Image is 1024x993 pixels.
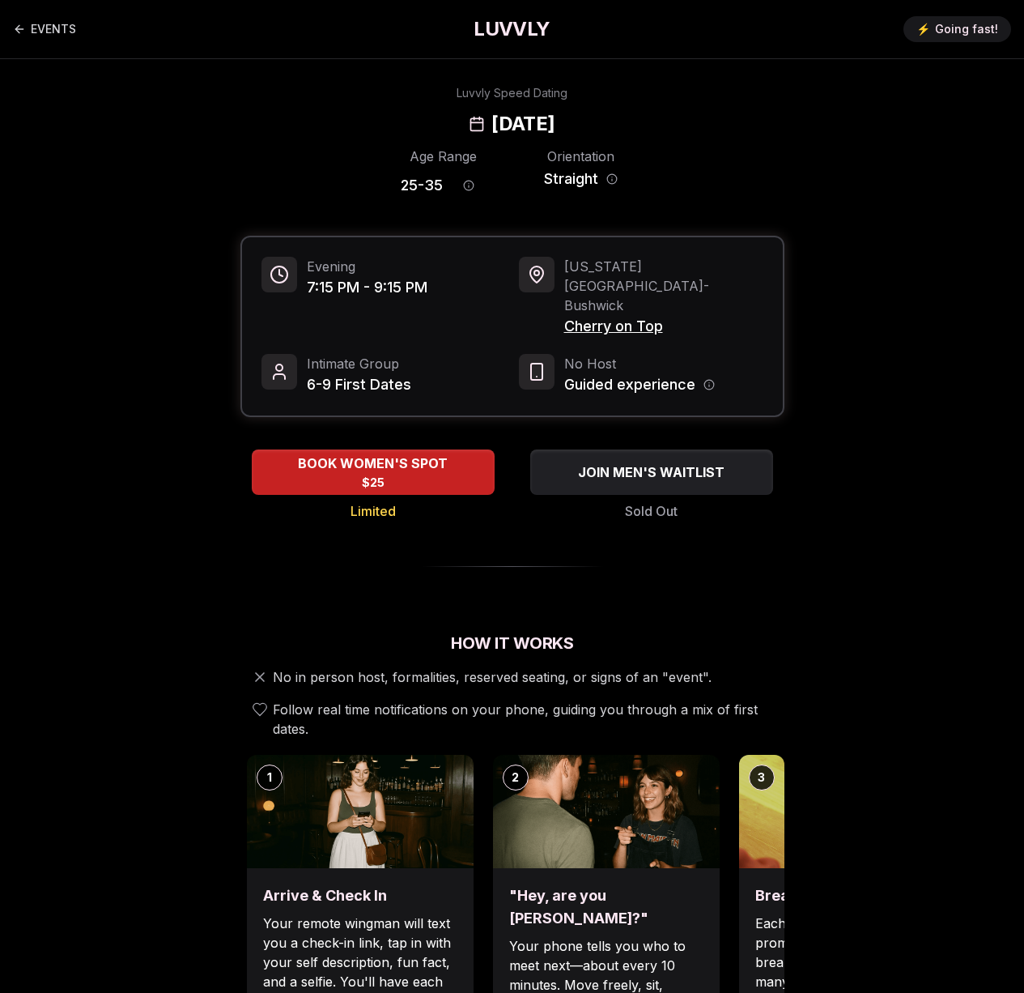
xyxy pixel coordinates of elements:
[503,765,529,791] div: 2
[544,168,598,190] span: Straight
[530,450,773,495] button: JOIN MEN'S WAITLIST - Sold Out
[307,257,427,276] span: Evening
[451,168,487,203] button: Age range information
[564,315,763,338] span: Cherry on Top
[564,257,763,315] span: [US_STATE][GEOGRAPHIC_DATA] - Bushwick
[564,354,715,373] span: No Host
[401,147,487,166] div: Age Range
[606,173,618,185] button: Orientation information
[474,16,550,42] a: LUVVLY
[257,765,283,791] div: 1
[240,632,784,654] h2: How It Works
[493,755,720,868] img: "Hey, are you Max?"
[273,667,712,687] span: No in person host, formalities, reserved seating, or signs of an "event".
[739,755,966,868] img: Break the ice with prompts
[564,373,695,396] span: Guided experience
[252,450,495,495] button: BOOK WOMEN'S SPOT - Limited
[401,174,443,197] span: 25 - 35
[263,884,457,907] h3: Arrive & Check In
[749,765,775,791] div: 3
[457,85,567,101] div: Luvvly Speed Dating
[351,501,396,521] span: Limited
[538,147,624,166] div: Orientation
[13,13,76,45] a: Back to events
[307,276,427,299] span: 7:15 PM - 9:15 PM
[362,475,385,491] span: $25
[935,21,998,37] span: Going fast!
[273,700,778,739] span: Follow real time notifications on your phone, guiding you through a mix of first dates.
[575,462,728,482] span: JOIN MEN'S WAITLIST
[247,755,474,868] img: Arrive & Check In
[307,373,411,396] span: 6-9 First Dates
[755,884,950,907] h3: Break the ice with prompts
[509,884,703,930] h3: "Hey, are you [PERSON_NAME]?"
[307,354,411,373] span: Intimate Group
[491,111,554,137] h2: [DATE]
[703,379,715,390] button: Host information
[295,454,451,473] span: BOOK WOMEN'S SPOT
[625,501,678,521] span: Sold Out
[916,21,930,37] span: ⚡️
